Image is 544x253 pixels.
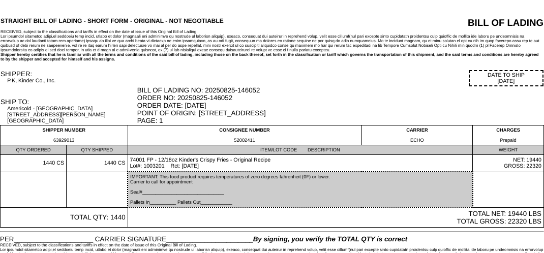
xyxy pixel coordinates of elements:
td: 74001 FP - 12/18oz Kinder's Crispy Fries - Original Recipe Lot#: 1003201 Rct: [DATE] [128,155,473,172]
td: QTY SHIPPED [67,145,128,155]
td: CONSIGNEE NUMBER [128,125,361,145]
div: BILL OF LADING NO: 20250825-146052 ORDER NO: 20250825-146052 ORDER DATE: [DATE] POINT OF ORIGIN: ... [137,86,543,124]
div: ECHO [364,138,470,143]
div: Americold - [GEOGRAPHIC_DATA] [STREET_ADDRESS][PERSON_NAME] [GEOGRAPHIC_DATA] [7,106,136,124]
td: IMPORTANT: This food product requires temperatures of zero degrees fahrenheit (0F) or lower. Carr... [128,172,473,207]
div: DATE TO SHIP [DATE] [469,70,543,86]
span: By signing, you verify the TOTAL QTY is correct [253,235,407,243]
td: CHARGES [473,125,544,145]
div: SHIP TO: [1,98,136,106]
div: BILL OF LADING [393,17,543,28]
div: Shipper hereby certifies that he is familiar with all the terms and conditions of the said bill o... [1,52,543,61]
td: 1440 CS [67,155,128,172]
td: QTY ORDERED [1,145,67,155]
div: SHIPPER: [1,70,136,78]
td: WEIGHT [473,145,544,155]
div: Prepaid [475,138,541,143]
td: TOTAL QTY: 1440 [1,207,128,228]
td: 1440 CS [1,155,67,172]
td: TOTAL NET: 19440 LBS TOTAL GROSS: 22320 LBS [128,207,543,228]
td: CARRIER [361,125,472,145]
td: NET: 19440 GROSS: 22320 [473,155,544,172]
div: P.K, Kinder Co., Inc. [7,78,136,84]
td: ITEM/LOT CODE DESCRIPTION [128,145,473,155]
div: 52002411 [130,138,359,143]
div: 63929013 [3,138,126,143]
td: SHIPPER NUMBER [1,125,128,145]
